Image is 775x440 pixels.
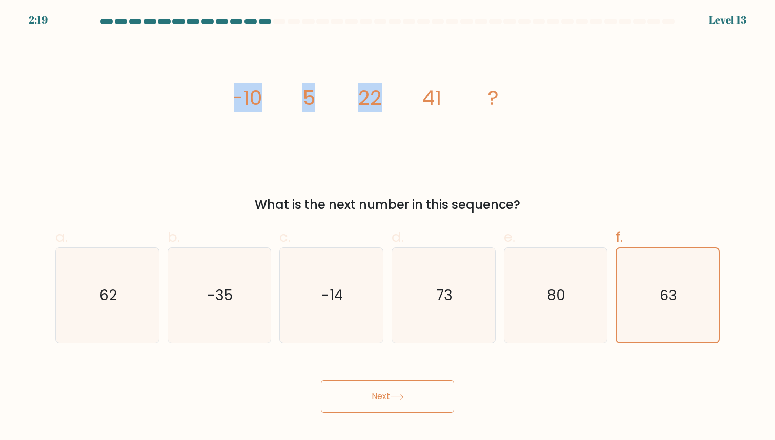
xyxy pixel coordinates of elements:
[422,83,441,112] tspan: 41
[321,380,454,413] button: Next
[55,227,68,247] span: a.
[547,285,566,305] text: 80
[616,227,623,247] span: f.
[660,285,677,305] text: 63
[29,12,48,28] div: 2:19
[436,285,453,305] text: 73
[358,83,382,112] tspan: 22
[504,227,515,247] span: e.
[208,285,233,305] text: -35
[168,227,180,247] span: b.
[392,227,404,247] span: d.
[232,83,262,112] tspan: -10
[302,83,315,112] tspan: 5
[62,196,713,214] div: What is the next number in this sequence?
[709,12,746,28] div: Level 13
[488,83,499,112] tspan: ?
[321,285,343,305] text: -14
[279,227,291,247] span: c.
[99,285,117,305] text: 62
